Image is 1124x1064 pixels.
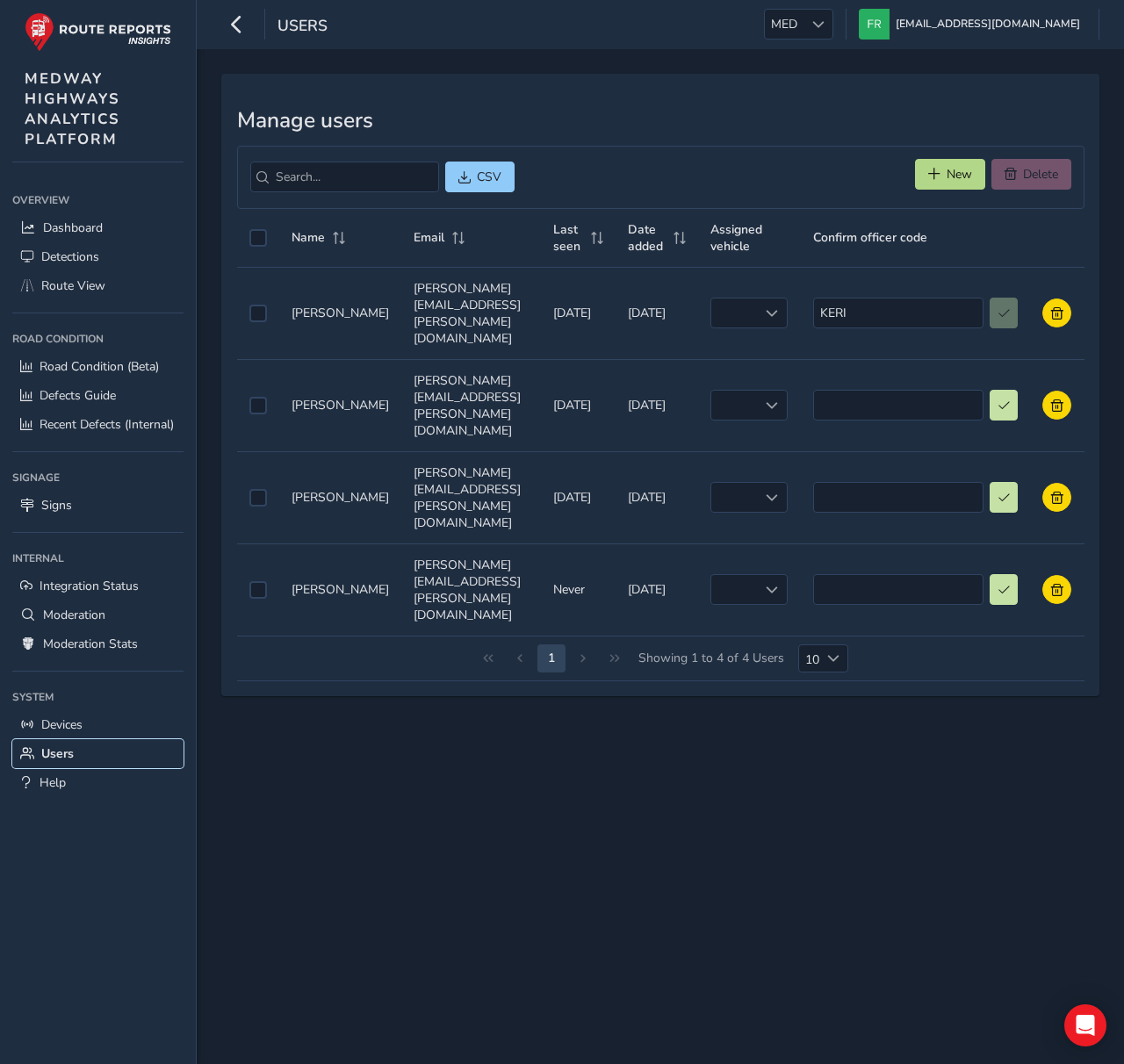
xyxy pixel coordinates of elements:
[292,229,325,246] span: Name
[541,451,616,543] td: [DATE]
[12,572,184,600] a: Integration Status
[537,644,566,672] button: Page 2
[41,248,99,265] span: Detections
[40,774,66,791] span: Help
[616,359,698,451] td: [DATE]
[12,491,184,520] a: Signs
[414,229,444,246] span: Email
[279,451,401,543] td: [PERSON_NAME]
[12,710,184,739] a: Devices
[896,9,1080,40] span: [EMAIL_ADDRESS][DOMAIN_NAME]
[859,9,1086,40] button: [EMAIL_ADDRESS][DOMAIN_NAME]
[628,221,667,255] span: Date added
[401,267,542,359] td: [PERSON_NAME][EMAIL_ADDRESS][PERSON_NAME][DOMAIN_NAME]
[43,219,103,236] span: Dashboard
[710,221,789,255] span: Assigned vehicle
[401,359,542,451] td: [PERSON_NAME][EMAIL_ADDRESS][PERSON_NAME][DOMAIN_NAME]
[445,162,515,192] button: CSV
[401,451,542,543] td: [PERSON_NAME][EMAIL_ADDRESS][PERSON_NAME][DOMAIN_NAME]
[947,166,972,183] span: New
[616,451,698,543] td: [DATE]
[250,162,439,192] input: Search...
[249,489,267,507] div: Select auth0|681e1acac100fcded3b82982
[765,10,803,39] span: MED
[249,581,267,599] div: Select auth0|6455235882c2a81063077554
[1064,1004,1106,1046] div: Open Intercom Messenger
[279,359,401,451] td: [PERSON_NAME]
[12,352,184,381] a: Road Condition (Beta)
[12,326,184,352] div: Road Condition
[12,545,184,572] div: Internal
[541,359,616,451] td: [DATE]
[12,410,184,439] a: Recent Defects (Internal)
[12,464,184,491] div: Signage
[279,543,401,636] td: [PERSON_NAME]
[541,543,616,636] td: Never
[277,15,328,40] span: Users
[41,716,83,733] span: Devices
[249,305,267,322] div: Select auth0|685025b7b496d5126566ced4
[616,543,698,636] td: [DATE]
[41,745,74,762] span: Users
[859,9,890,40] img: diamond-layout
[41,497,72,514] span: Signs
[12,213,184,242] a: Dashboard
[12,242,184,271] a: Detections
[41,277,105,294] span: Route View
[401,543,542,636] td: [PERSON_NAME][EMAIL_ADDRESS][PERSON_NAME][DOMAIN_NAME]
[632,644,790,672] span: Showing 1 to 4 of 4 Users
[12,600,184,629] a: Moderation
[12,381,184,410] a: Defects Guide
[819,645,848,672] div: Choose
[25,68,120,149] span: MEDWAY HIGHWAYS ANALYTICS PLATFORM
[477,169,501,185] span: CSV
[12,739,184,768] a: Users
[249,397,267,414] div: Select auth0|641d7dd0d74e82cbf0a0e83f
[12,271,184,300] a: Route View
[237,108,1084,133] h3: Manage users
[25,12,171,52] img: rr logo
[12,684,184,710] div: System
[799,645,819,672] span: 10
[813,229,927,246] span: Confirm officer code
[40,578,139,594] span: Integration Status
[40,358,159,375] span: Road Condition (Beta)
[915,159,985,190] button: New
[12,768,184,797] a: Help
[40,416,174,433] span: Recent Defects (Internal)
[616,267,698,359] td: [DATE]
[553,221,585,255] span: Last seen
[541,267,616,359] td: [DATE]
[43,607,105,623] span: Moderation
[12,629,184,658] a: Moderation Stats
[279,267,401,359] td: [PERSON_NAME]
[40,387,116,404] span: Defects Guide
[43,636,138,652] span: Moderation Stats
[12,187,184,213] div: Overview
